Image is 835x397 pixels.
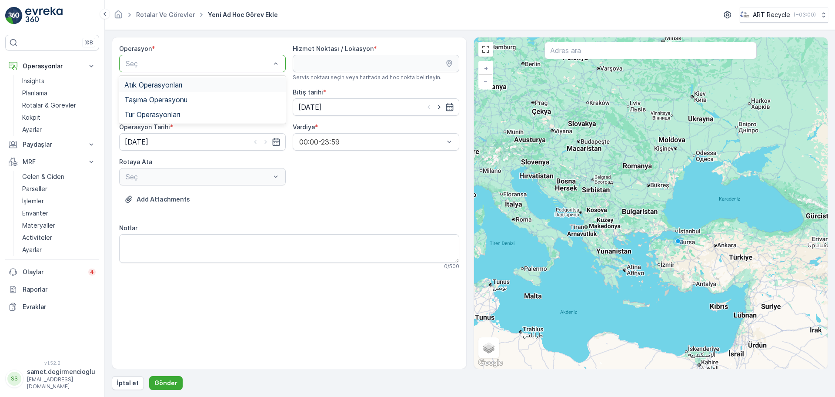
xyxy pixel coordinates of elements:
a: Uzaklaştır [479,75,492,88]
p: ART Recycle [753,10,790,19]
img: logo_light-DOdMpM7g.png [25,7,63,24]
a: Raporlar [5,281,99,298]
p: Planlama [22,89,47,98]
img: image_23.png [740,10,749,20]
button: ART Recycle(+03:00) [740,7,828,23]
p: Envanter [22,209,48,218]
span: v 1.52.2 [5,360,99,366]
p: Paydaşlar [23,140,82,149]
button: Dosya Yükle [119,192,195,206]
p: samet.degirmencioglu [27,367,95,376]
a: View Fullscreen [479,43,492,56]
label: Operasyon Tarihi [119,123,170,131]
button: SSsamet.degirmencioglu[EMAIL_ADDRESS][DOMAIN_NAME] [5,367,99,390]
button: İptal et [112,376,144,390]
button: MRF [5,153,99,171]
p: Rotalar & Görevler [22,101,76,110]
a: Olaylar4 [5,263,99,281]
button: Operasyonlar [5,57,99,75]
button: Paydaşlar [5,136,99,153]
span: Yeni Ad Hoc Görev Ekle [206,10,280,19]
span: Atık Operasyonları [124,81,182,89]
p: Activiteler [22,233,52,242]
p: Materyaller [22,221,55,230]
p: Olaylar [23,268,83,276]
input: dd/mm/yyyy [293,98,459,116]
a: Ana Sayfa [114,13,123,20]
img: Google [476,357,505,369]
p: ( +03:00 ) [794,11,816,18]
p: İptal et [117,379,139,387]
p: Insights [22,77,44,85]
span: + [484,64,488,72]
label: Bitiş tarihi [293,88,323,96]
p: Gönder [154,379,177,387]
p: Ayarlar [22,246,42,254]
p: 0 / 500 [444,263,459,270]
a: Kokpit [19,111,99,124]
input: Adres ara [544,42,757,59]
a: Evraklar [5,298,99,316]
a: Parseller [19,183,99,195]
a: Materyaller [19,219,99,232]
span: Servis noktası seçin veya haritada ad hoc nokta belirleyin. [293,74,441,81]
p: MRF [23,158,82,166]
a: Gelen & Giden [19,171,99,183]
p: Kokpit [22,113,40,122]
a: Layers [479,338,498,357]
a: Activiteler [19,232,99,244]
p: Raporlar [23,285,96,294]
button: Gönder [149,376,183,390]
a: Rotalar & Görevler [19,99,99,111]
div: SS [7,372,21,386]
label: Rotaya Ata [119,158,152,165]
p: Parseller [22,185,47,193]
p: Gelen & Giden [22,172,64,181]
img: logo [5,7,23,24]
label: Vardiya [293,123,315,131]
input: dd/mm/yyyy [119,133,286,151]
p: İşlemler [22,197,44,205]
p: Add Attachments [137,195,190,204]
p: Ayarlar [22,125,42,134]
a: Envanter [19,207,99,219]
a: Yakınlaştır [479,62,492,75]
span: Tur Operasyonları [124,111,180,118]
a: Ayarlar [19,124,99,136]
a: Bu bölgeyi Google Haritalar'da açın (yeni pencerede açılır) [476,357,505,369]
p: 4 [90,269,94,276]
a: Ayarlar [19,244,99,256]
label: Operasyon [119,45,152,52]
p: Evraklar [23,303,96,311]
p: Seç [126,58,271,69]
a: Insights [19,75,99,87]
a: İşlemler [19,195,99,207]
span: − [484,77,488,85]
a: Rotalar ve Görevler [136,11,195,18]
p: ⌘B [84,39,93,46]
a: Planlama [19,87,99,99]
label: Notlar [119,224,137,232]
p: [EMAIL_ADDRESS][DOMAIN_NAME] [27,376,95,390]
p: Operasyonlar [23,62,82,71]
label: Hizmet Noktası / Lokasyon [293,45,374,52]
span: Taşıma Operasyonu [124,96,187,104]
